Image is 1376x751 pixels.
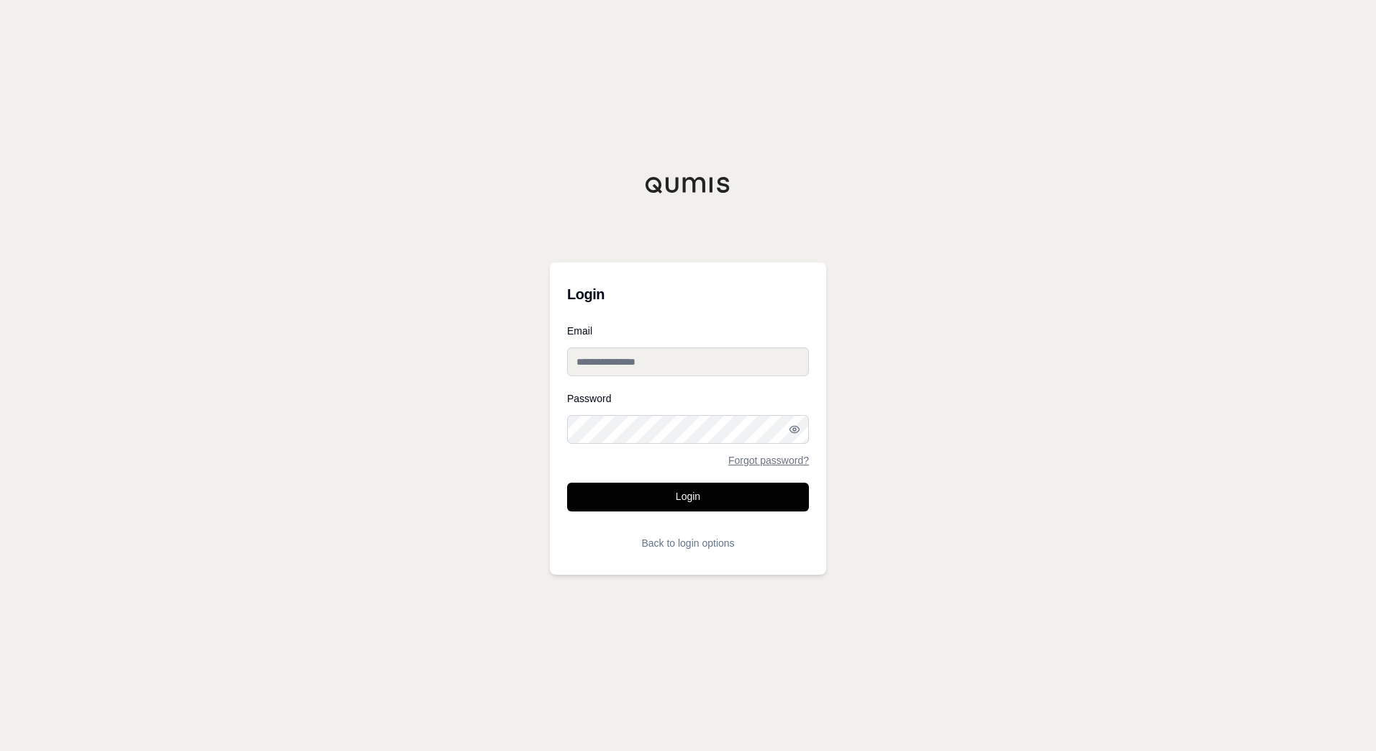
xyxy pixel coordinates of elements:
[567,529,809,557] button: Back to login options
[567,393,809,404] label: Password
[728,455,809,465] a: Forgot password?
[567,326,809,336] label: Email
[645,176,731,194] img: Qumis
[567,280,809,309] h3: Login
[567,483,809,511] button: Login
